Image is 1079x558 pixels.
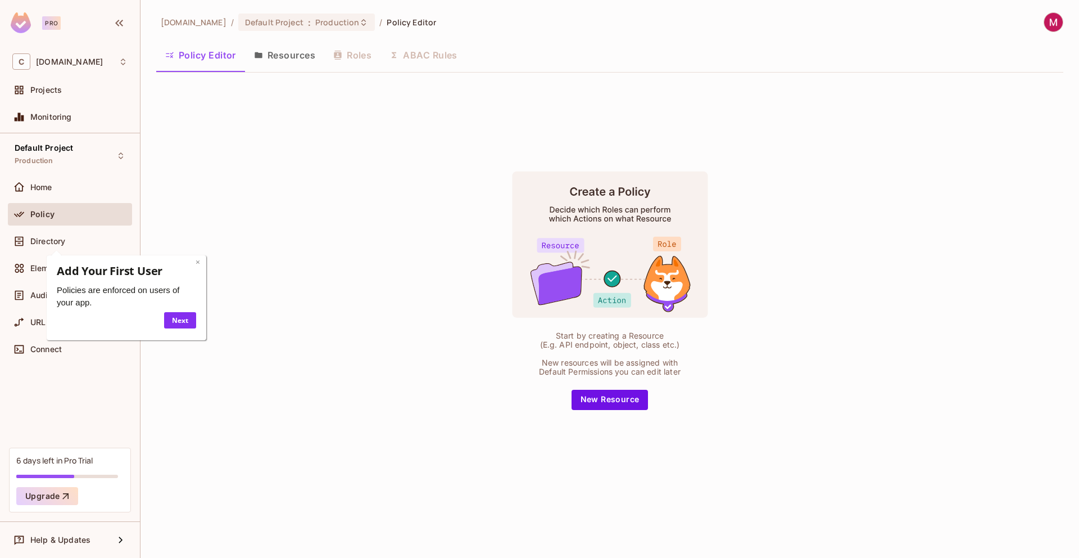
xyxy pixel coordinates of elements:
span: Workspace: cyclops.security [36,57,103,66]
div: Pro [42,16,61,30]
div: Close tooltip [151,9,155,21]
li: / [379,17,382,28]
span: Default Project [15,143,73,152]
span: Home [30,183,52,192]
div: 6 days left in Pro Trial [16,455,93,466]
span: Directory [30,237,65,246]
span: : [307,18,311,27]
img: Matan Benjio [1044,13,1063,31]
span: Connect [30,345,62,354]
span: Production [315,17,359,28]
button: Upgrade [16,487,78,505]
div: New resources will be assigned with Default Permissions you can edit later [534,358,686,376]
span: Policies are enforced on users of your app. [12,38,134,60]
div: Start by creating a Resource (E.g. API endpoint, object, class etc.) [534,331,686,349]
span: Production [15,156,53,165]
span: C [12,53,30,70]
li: / [231,17,234,28]
span: Monitoring [30,112,72,121]
span: Policy Editor [387,17,436,28]
button: Policy Editor [156,41,245,69]
button: New Resource [572,390,649,410]
span: Audit Log [30,291,67,300]
span: the active workspace [161,17,226,28]
span: Add Your First User [12,16,117,31]
span: Default Project [245,17,303,28]
a: Next [119,65,151,82]
img: SReyMgAAAABJRU5ErkJggg== [11,12,31,33]
span: Elements [30,264,65,273]
span: Policy [30,210,55,219]
span: URL Mapping [30,318,83,327]
a: × [151,10,155,20]
button: Resources [245,41,324,69]
span: Projects [30,85,62,94]
span: Help & Updates [30,535,90,544]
